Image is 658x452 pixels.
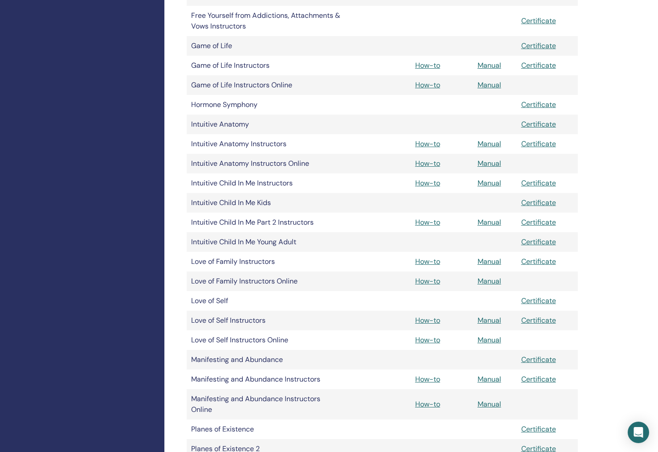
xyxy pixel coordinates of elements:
a: How-to [415,399,440,409]
td: Game of Life Instructors [187,56,347,75]
a: How-to [415,335,440,345]
a: Manual [478,257,501,266]
td: Love of Family Instructors [187,252,347,271]
a: Certificate [521,374,556,384]
div: Open Intercom Messenger [628,422,649,443]
td: Manifesting and Abundance Instructors Online [187,389,347,419]
a: Manual [478,139,501,148]
a: Certificate [521,316,556,325]
td: Intuitive Anatomy [187,115,347,134]
a: How-to [415,218,440,227]
a: How-to [415,80,440,90]
a: Manual [478,316,501,325]
td: Manifesting and Abundance [187,350,347,370]
a: Manual [478,276,501,286]
a: Manual [478,218,501,227]
td: Love of Self [187,291,347,311]
td: Hormone Symphony [187,95,347,115]
td: Love of Self Instructors [187,311,347,330]
td: Love of Self Instructors Online [187,330,347,350]
a: Certificate [521,178,556,188]
a: Manual [478,399,501,409]
td: Intuitive Child In Me Kids [187,193,347,213]
a: Certificate [521,296,556,305]
a: Certificate [521,355,556,364]
a: Manual [478,80,501,90]
a: Manual [478,61,501,70]
a: How-to [415,61,440,70]
td: Free Yourself from Addictions, Attachments & Vows Instructors [187,6,347,36]
td: Planes of Existence [187,419,347,439]
td: Intuitive Anatomy Instructors [187,134,347,154]
td: Game of Life [187,36,347,56]
a: Certificate [521,139,556,148]
a: How-to [415,159,440,168]
a: How-to [415,178,440,188]
a: Certificate [521,16,556,25]
td: Intuitive Child In Me Instructors [187,173,347,193]
td: Intuitive Child In Me Part 2 Instructors [187,213,347,232]
td: Intuitive Anatomy Instructors Online [187,154,347,173]
a: How-to [415,257,440,266]
a: Certificate [521,424,556,434]
a: How-to [415,139,440,148]
a: Certificate [521,61,556,70]
td: Intuitive Child In Me Young Adult [187,232,347,252]
a: Certificate [521,257,556,266]
td: Love of Family Instructors Online [187,271,347,291]
td: Manifesting and Abundance Instructors [187,370,347,389]
a: Manual [478,374,501,384]
a: Certificate [521,218,556,227]
a: Certificate [521,119,556,129]
a: How-to [415,374,440,384]
a: Manual [478,159,501,168]
a: Certificate [521,100,556,109]
a: Certificate [521,41,556,50]
a: Manual [478,178,501,188]
a: Certificate [521,198,556,207]
td: Game of Life Instructors Online [187,75,347,95]
a: How-to [415,276,440,286]
a: Manual [478,335,501,345]
a: Certificate [521,237,556,247]
a: How-to [415,316,440,325]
